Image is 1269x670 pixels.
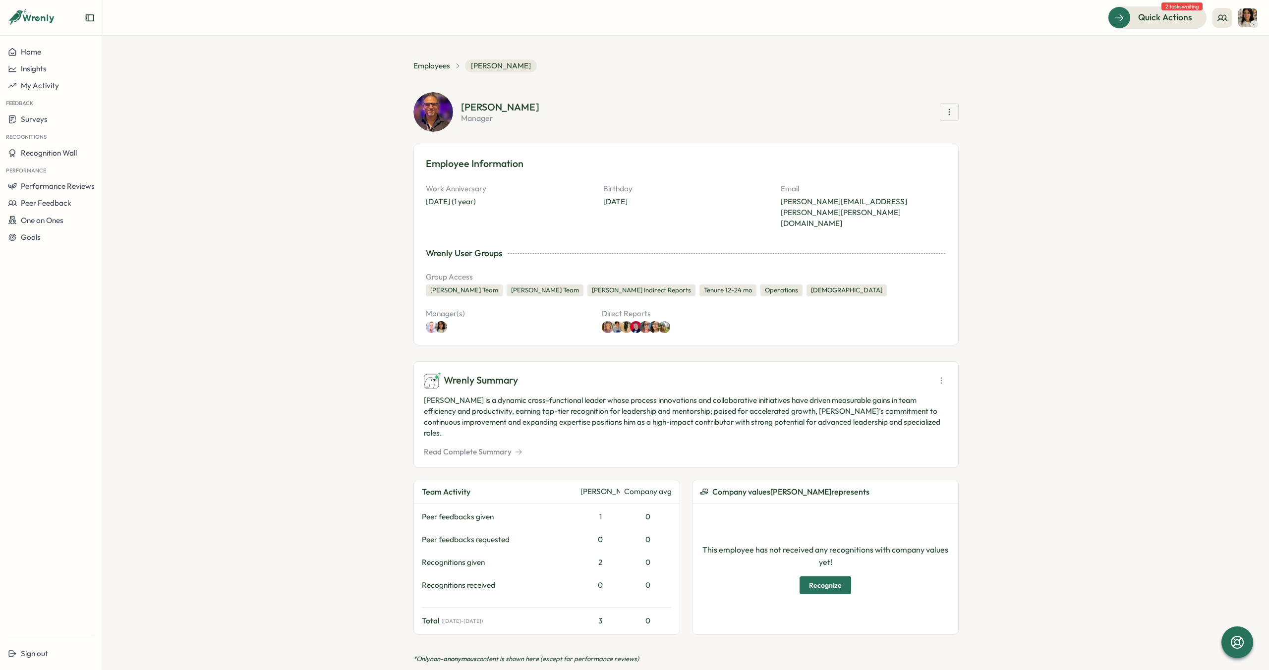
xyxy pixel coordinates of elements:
[781,196,946,229] p: [PERSON_NAME][EMAIL_ADDRESS][PERSON_NAME][PERSON_NAME][DOMAIN_NAME]
[21,181,95,191] span: Performance Reviews
[700,544,950,568] p: This employee has not received any recognitions with company values yet!
[637,321,649,333] a: Steven
[444,373,518,388] span: Wrenly Summary
[422,615,440,626] span: Total
[624,557,672,568] div: 0
[422,557,577,568] div: Recognitions given
[435,321,447,333] img: Maria Khoury
[602,321,614,333] img: Molly Hayward
[461,114,539,122] p: manager
[426,284,503,296] div: [PERSON_NAME] Team
[624,534,672,545] div: 0
[426,183,591,194] p: Work Anniversary
[422,534,577,545] div: Peer feedbacks requested
[465,59,537,72] span: [PERSON_NAME]
[1108,6,1207,28] button: Quick Actions
[580,615,620,626] div: 3
[413,60,450,71] a: Employees
[21,649,48,658] span: Sign out
[602,308,770,319] p: Direct Reports
[21,81,59,90] span: My Activity
[426,196,591,207] div: [DATE] (1 year)
[626,321,637,333] a: Jay Murphy
[21,198,71,208] span: Peer Feedback
[611,321,623,333] img: Samantha Broomfield
[85,13,95,23] button: Expand sidebar
[21,64,47,73] span: Insights
[21,232,41,242] span: Goals
[580,557,620,568] div: 2
[580,580,620,591] div: 0
[658,321,670,333] img: Amber Stroyan
[639,321,651,333] img: Kate Blackburn
[630,321,642,333] img: Steven
[800,576,851,594] button: Recognize
[624,580,672,591] div: 0
[424,447,522,457] button: Read Complete Summary
[413,92,453,132] img: Adrian Pearcey
[699,284,756,296] div: Tenure 12-24 mo
[426,308,594,319] p: Manager(s)
[424,395,948,439] p: [PERSON_NAME] is a dynamic cross-functional leader whose process innovations and collaborative in...
[624,486,672,497] div: Company avg
[1138,11,1192,24] span: Quick Actions
[426,156,946,171] h3: Employee Information
[21,216,63,225] span: One on Ones
[760,284,803,296] div: Operations
[603,196,769,207] p: [DATE]
[461,102,539,112] div: [PERSON_NAME]
[442,618,483,624] span: ( [DATE] - [DATE] )
[624,511,672,522] div: 0
[21,114,48,124] span: Surveys
[422,580,577,591] div: Recognitions received
[426,321,438,333] img: Martyn Fagg
[21,148,77,158] span: Recognition Wall
[809,577,842,594] span: Recognize
[580,534,620,545] div: 0
[603,183,769,194] p: Birthday
[430,655,476,663] span: non-anonymous
[1161,2,1203,10] span: 2 tasks waiting
[614,321,626,333] a: Samantha Broomfield
[649,321,661,333] img: Angel Yebra
[507,284,583,296] div: [PERSON_NAME] Team
[807,284,887,296] div: [DEMOGRAPHIC_DATA]
[781,183,946,194] p: Email
[413,655,959,664] p: *Only content is shown here (except for performance reviews)
[1238,8,1257,27] img: Maria Khoury
[673,321,685,333] a: Amber Stroyan
[621,321,633,333] img: Jay Murphy
[580,486,620,497] div: [PERSON_NAME]
[438,321,450,333] a: Maria Khoury
[426,272,946,282] p: Group Access
[624,615,672,626] div: 0
[580,511,620,522] div: 1
[426,247,503,260] div: Wrenly User Groups
[21,47,41,56] span: Home
[587,284,695,296] div: [PERSON_NAME] Indirect Reports
[712,486,869,498] span: Company values [PERSON_NAME] represents
[422,511,577,522] div: Peer feedbacks given
[422,486,577,498] div: Team Activity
